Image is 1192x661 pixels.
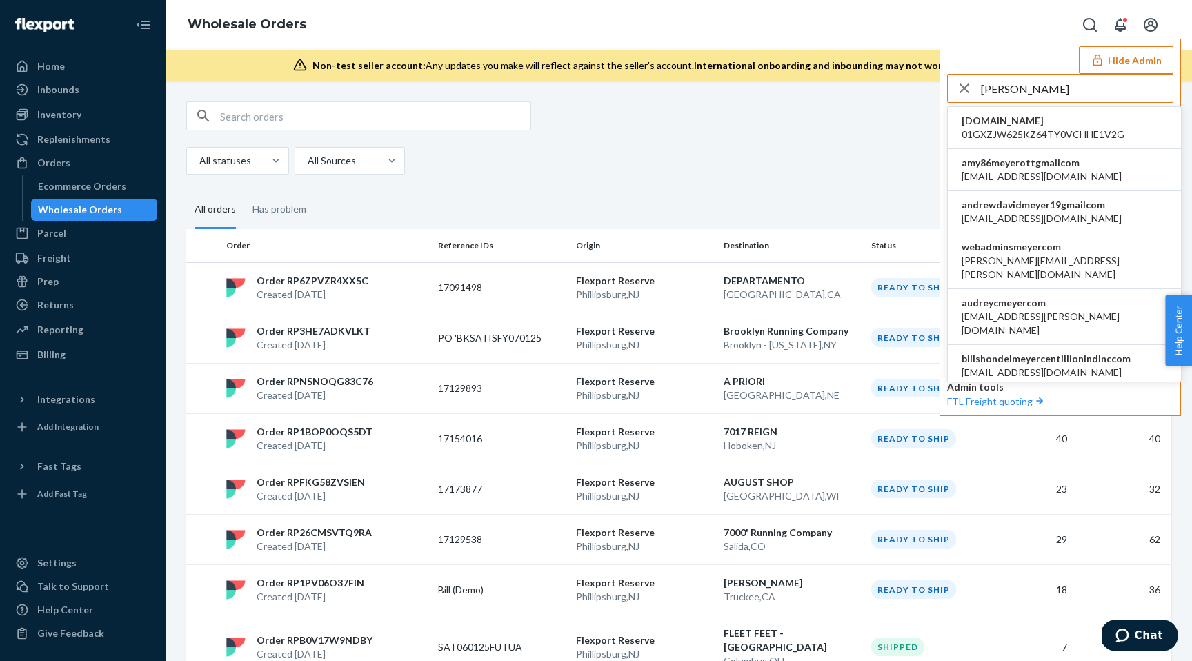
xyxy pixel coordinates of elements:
p: [PERSON_NAME] [724,576,860,590]
p: A PRIORI [724,375,860,388]
p: 7000' Running Company [724,526,860,540]
div: Add Fast Tag [37,488,87,500]
a: Freight [8,247,157,269]
td: 62 [1073,514,1171,564]
span: Non-test seller account: [312,59,426,71]
p: SAT060125FUTUA [438,640,548,654]
span: amy86meyerottgmailcom [962,156,1122,170]
p: Phillipsburg , NJ [576,338,713,352]
input: Search or paste seller ID [981,75,1173,102]
div: Billing [37,348,66,362]
p: Phillipsburg , NJ [576,489,713,503]
a: Add Fast Tag [8,483,157,505]
td: 32 [1073,464,1171,514]
p: Order RPNSNOQG83C76 [257,375,373,388]
p: Flexport Reserve [576,324,713,338]
p: 7017 REIGN [724,425,860,439]
img: flexport logo [226,530,246,549]
p: 17129538 [438,533,548,546]
th: Status [866,229,1004,262]
a: Home [8,55,157,77]
div: Returns [37,298,74,312]
img: flexport logo [226,480,246,499]
img: flexport logo [226,379,246,398]
div: Ready to ship [871,278,956,297]
p: Brooklyn - [US_STATE] , NY [724,338,860,352]
p: Flexport Reserve [576,274,713,288]
p: Created [DATE] [257,647,372,661]
div: Orders [37,156,70,170]
div: Home [37,59,65,73]
p: [GEOGRAPHIC_DATA] , CA [724,288,860,302]
div: Wholesale Orders [38,203,122,217]
p: Order RPFKG58ZVSIEN [257,475,365,489]
button: Open Search Box [1076,11,1104,39]
input: All Sources [306,154,308,168]
td: 23 [1004,464,1073,514]
div: Inventory [37,108,81,121]
p: Created [DATE] [257,288,368,302]
p: Flexport Reserve [576,475,713,489]
div: Prep [37,275,59,288]
a: Returns [8,294,157,316]
th: Origin [570,229,718,262]
a: Reporting [8,319,157,341]
img: flexport logo [226,580,246,600]
a: Prep [8,270,157,293]
a: Parcel [8,222,157,244]
span: [PERSON_NAME][EMAIL_ADDRESS][PERSON_NAME][DOMAIN_NAME] [962,254,1167,282]
p: Phillipsburg , NJ [576,288,713,302]
img: Flexport logo [15,18,74,32]
p: Flexport Reserve [576,576,713,590]
span: [EMAIL_ADDRESS][DOMAIN_NAME] [962,212,1122,226]
p: Order RP6ZPVZR4XX5C [257,274,368,288]
p: Order RP1BOP0OQS5DT [257,425,372,439]
ol: breadcrumbs [177,5,317,45]
td: 36 [1073,564,1171,615]
p: Phillipsburg , NJ [576,540,713,553]
p: Admin tools [947,380,1173,394]
a: Wholesale Orders [188,17,306,32]
span: [EMAIL_ADDRESS][PERSON_NAME][DOMAIN_NAME] [962,310,1167,337]
td: 40 [1073,413,1171,464]
div: Ecommerce Orders [38,179,126,193]
span: 01GXZJW625KZ64TY0VCHHE1V2G [962,128,1124,141]
a: Replenishments [8,128,157,150]
p: Order RP3HE7ADKVLKT [257,324,370,338]
th: Destination [718,229,866,262]
div: Reporting [37,323,83,337]
a: FTL Freight quoting [947,395,1046,407]
a: Inbounds [8,79,157,101]
span: audreycmeyercom [962,296,1167,310]
div: Fast Tags [37,460,81,473]
button: Hide Admin [1079,46,1173,74]
img: flexport logo [226,638,246,657]
a: Inventory [8,103,157,126]
button: Help Center [1165,295,1192,366]
th: Order [221,229,433,262]
p: Phillipsburg , NJ [576,388,713,402]
div: Add Integration [37,421,99,433]
p: [GEOGRAPHIC_DATA] , NE [724,388,860,402]
p: [GEOGRAPHIC_DATA] , WI [724,489,860,503]
div: Inbounds [37,83,79,97]
div: Ready to ship [871,480,956,498]
td: 40 [1004,413,1073,464]
div: Ready to ship [871,580,956,599]
div: Any updates you make will reflect against the seller's account. [312,59,1051,72]
img: flexport logo [226,328,246,348]
div: Settings [37,556,77,570]
span: International onboarding and inbounding may not work during impersonation. [694,59,1051,71]
div: Ready to ship [871,429,956,448]
p: Flexport Reserve [576,633,713,647]
p: FLEET FEET - [GEOGRAPHIC_DATA] [724,627,860,654]
a: Ecommerce Orders [31,175,158,197]
p: Bill (Demo) [438,583,548,597]
p: PO 'BKSATISFY070125 [438,331,548,345]
p: Flexport Reserve [576,526,713,540]
div: Help Center [37,603,93,617]
p: Created [DATE] [257,388,373,402]
td: 29 [1004,514,1073,564]
p: Created [DATE] [257,338,370,352]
